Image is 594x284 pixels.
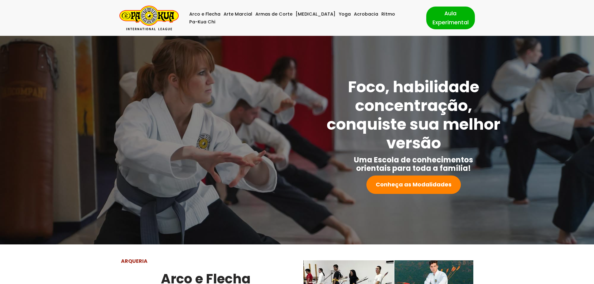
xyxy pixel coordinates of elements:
a: Arte Marcial [224,10,252,18]
strong: Uma Escola de conhecimentos orientais para toda a família! [354,155,473,173]
strong: Foco, habilidade concentração, conquiste sua melhor versão [327,76,500,154]
strong: Conheça as Modalidades [376,181,452,188]
a: Yoga [339,10,351,18]
a: Pa-Kua Brasil Uma Escola de conhecimentos orientais para toda a família. Foco, habilidade concent... [119,6,179,30]
a: [MEDICAL_DATA] [296,10,336,18]
strong: ARQUERIA [121,258,147,265]
a: Aula Experimental [426,7,475,29]
a: Conheça as Modalidades [366,176,461,194]
a: Acrobacia [354,10,378,18]
a: Pa-Kua Chi [189,18,215,26]
a: Ritmo [381,10,395,18]
div: Menu primário [188,10,417,26]
a: Armas de Corte [255,10,292,18]
a: Arco e Flecha [189,10,220,18]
